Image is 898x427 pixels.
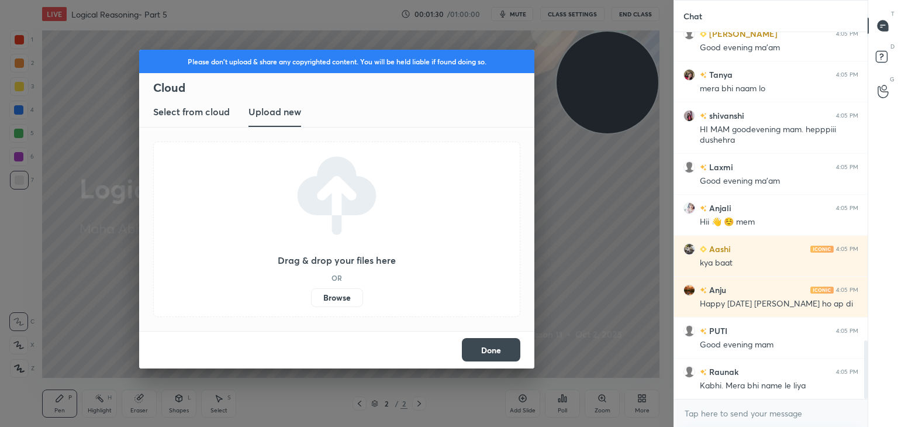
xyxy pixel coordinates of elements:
[700,380,858,392] div: Kabhi. Mera bhi name le liya
[683,110,695,122] img: eeba255df7fc49f3862fb9de436895e8.jpg
[700,124,858,146] div: HI MAM goodevening mam. hepppiii dushehra
[700,216,858,228] div: Hii 👋 ☺️ mem
[700,246,707,253] img: Learner_Badge_beginner_1_8b307cf2a0.svg
[700,83,858,95] div: mera bhi naam lo
[700,30,707,37] img: Learner_Badge_beginner_1_8b307cf2a0.svg
[674,32,868,400] div: grid
[674,1,712,32] p: Chat
[153,105,230,119] h3: Select from cloud
[707,27,778,40] h6: [PERSON_NAME]
[700,175,858,187] div: Good evening ma'am
[139,50,534,73] div: Please don't upload & share any copyrighted content. You will be held liable if found doing so.
[707,366,738,378] h6: Raunak
[836,205,858,212] div: 4:05 PM
[707,161,733,173] h6: Laxmi
[890,42,894,51] p: D
[836,328,858,335] div: 4:05 PM
[707,243,731,255] h6: Aashi
[700,369,707,376] img: no-rating-badge.077c3623.svg
[891,9,894,18] p: T
[707,109,744,122] h6: shivanshi
[836,30,858,37] div: 4:05 PM
[836,112,858,119] div: 4:05 PM
[707,202,731,214] h6: Anjali
[683,161,695,173] img: default.png
[683,69,695,81] img: 5d0b53d9a2f54526a684d1f21d24bf42.jpg
[700,298,858,310] div: Happy [DATE] [PERSON_NAME] ho ap di
[836,246,858,253] div: 4:05 PM
[836,287,858,294] div: 4:05 PM
[700,205,707,212] img: no-rating-badge.077c3623.svg
[248,105,301,119] h3: Upload new
[700,42,858,54] div: Good evening ma'am
[836,71,858,78] div: 4:05 PM
[462,338,520,361] button: Done
[683,325,695,337] img: default.png
[683,28,695,40] img: default.png
[707,284,726,296] h6: Anju
[707,325,727,337] h6: PUTI
[890,75,894,84] p: G
[683,366,695,378] img: default.png
[700,339,858,351] div: Good evening mam
[700,164,707,171] img: no-rating-badge.077c3623.svg
[700,287,707,294] img: no-rating-badge.077c3623.svg
[700,328,707,335] img: no-rating-badge.077c3623.svg
[836,164,858,171] div: 4:05 PM
[683,284,695,296] img: 3
[331,274,342,281] h5: OR
[683,202,695,214] img: e7e81e20d2514e1ca8a92dc261daa357.jpg
[700,257,858,269] div: kya baat
[810,246,834,253] img: iconic-light.a09c19a4.png
[683,243,695,255] img: bd53cc8e85514d63b5081d6f3bdf1175.jpg
[278,256,396,265] h3: Drag & drop your files here
[836,369,858,376] div: 4:05 PM
[153,80,534,95] h2: Cloud
[707,68,733,81] h6: Tanya
[700,113,707,119] img: no-rating-badge.077c3623.svg
[700,72,707,78] img: no-rating-badge.077c3623.svg
[810,287,834,294] img: iconic-light.a09c19a4.png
